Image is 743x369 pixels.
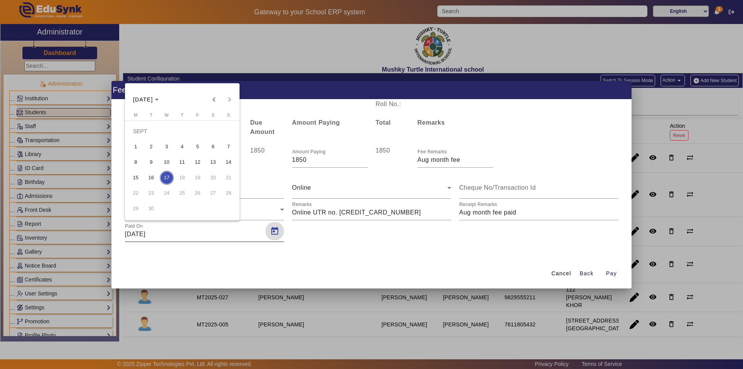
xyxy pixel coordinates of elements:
button: 7 September 2025 [221,139,236,154]
button: 23 September 2025 [144,185,159,201]
span: 17 [160,171,174,185]
button: 4 September 2025 [175,139,190,154]
button: 19 September 2025 [190,170,205,185]
button: 18 September 2025 [175,170,190,185]
span: T [150,113,152,117]
span: 21 [222,171,236,185]
span: 3 [160,140,174,154]
button: 5 September 2025 [190,139,205,154]
span: 30 [144,202,158,216]
span: 20 [206,171,220,185]
button: 13 September 2025 [205,154,221,170]
span: 1 [129,140,143,154]
span: 7 [222,140,236,154]
span: 26 [191,186,205,200]
span: 4 [175,140,189,154]
span: 15 [129,171,143,185]
button: 29 September 2025 [128,201,144,216]
button: 16 September 2025 [144,170,159,185]
button: 11 September 2025 [175,154,190,170]
button: 28 September 2025 [221,185,236,201]
span: 27 [206,186,220,200]
span: S [212,113,214,117]
span: 2 [144,140,158,154]
button: 21 September 2025 [221,170,236,185]
span: 10 [160,155,174,169]
button: 20 September 2025 [205,170,221,185]
button: 14 September 2025 [221,154,236,170]
button: 3 September 2025 [159,139,175,154]
span: M [134,113,137,117]
span: 11 [175,155,189,169]
button: 25 September 2025 [175,185,190,201]
button: 26 September 2025 [190,185,205,201]
span: 18 [175,171,189,185]
button: 1 September 2025 [128,139,144,154]
span: T [181,113,183,117]
button: 10 September 2025 [159,154,175,170]
span: 9 [144,155,158,169]
button: 27 September 2025 [205,185,221,201]
span: 8 [129,155,143,169]
span: 13 [206,155,220,169]
span: 22 [129,186,143,200]
span: [DATE] [133,96,153,103]
button: Previous month [206,92,222,107]
td: SEPT [128,124,236,139]
button: 12 September 2025 [190,154,205,170]
span: 29 [129,202,143,216]
span: 28 [222,186,236,200]
button: 9 September 2025 [144,154,159,170]
span: S [227,113,230,117]
button: 17 September 2025 [159,170,175,185]
span: F [196,113,199,117]
button: 2 September 2025 [144,139,159,154]
span: 12 [191,155,205,169]
button: 22 September 2025 [128,185,144,201]
span: 14 [222,155,236,169]
button: Choose month and year [130,93,162,106]
span: 24 [160,186,174,200]
button: 6 September 2025 [205,139,221,154]
span: 5 [191,140,205,154]
button: 8 September 2025 [128,154,144,170]
span: W [164,113,168,117]
button: 24 September 2025 [159,185,175,201]
span: 25 [175,186,189,200]
span: 19 [191,171,205,185]
span: 6 [206,140,220,154]
button: 30 September 2025 [144,201,159,216]
button: 15 September 2025 [128,170,144,185]
span: 23 [144,186,158,200]
span: 16 [144,171,158,185]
